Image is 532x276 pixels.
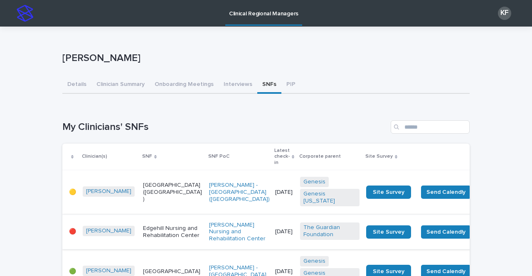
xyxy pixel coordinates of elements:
[208,152,229,161] p: SNF PoC
[391,120,470,134] input: Search
[69,189,76,196] p: 🟡
[209,222,268,242] a: [PERSON_NAME] Nursing and Rehabilitation Center
[143,182,202,203] p: [GEOGRAPHIC_DATA] ([GEOGRAPHIC_DATA])
[62,76,91,94] button: Details
[275,268,293,275] p: [DATE]
[303,178,325,186] a: Genesis
[274,146,290,167] p: Latest check-in
[209,182,270,203] a: [PERSON_NAME] - [GEOGRAPHIC_DATA] ([GEOGRAPHIC_DATA])
[17,5,33,22] img: stacker-logo-s-only.png
[82,152,107,161] p: Clinician(s)
[275,189,293,196] p: [DATE]
[86,227,131,234] a: [PERSON_NAME]
[373,229,404,235] span: Site Survey
[91,76,150,94] button: Clinician Summary
[62,121,387,133] h1: My Clinicians' SNFs
[498,7,511,20] div: KF
[426,228,465,236] span: Send Calendly
[62,52,466,64] p: [PERSON_NAME]
[303,224,356,238] a: The Guardian Foundation
[426,188,465,196] span: Send Calendly
[142,152,152,161] p: SNF
[366,186,411,199] a: Site Survey
[426,267,465,276] span: Send Calendly
[257,76,281,94] button: SNFs
[86,188,131,195] a: [PERSON_NAME]
[69,228,76,235] p: 🔴
[299,152,341,161] p: Corporate parent
[86,267,131,274] a: [PERSON_NAME]
[421,225,471,239] button: Send Calendly
[143,225,202,239] p: Edgehill Nursing and Rehabilitation Center
[281,76,300,94] button: PIP
[143,268,202,275] p: [GEOGRAPHIC_DATA]
[275,228,293,235] p: [DATE]
[150,76,219,94] button: Onboarding Meetings
[373,269,404,274] span: Site Survey
[366,225,411,239] a: Site Survey
[373,189,404,195] span: Site Survey
[219,76,257,94] button: Interviews
[303,258,325,265] a: Genesis
[303,191,356,205] a: Genesis [US_STATE]
[421,186,471,199] button: Send Calendly
[69,268,76,275] p: 🟢
[365,152,393,161] p: Site Survey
